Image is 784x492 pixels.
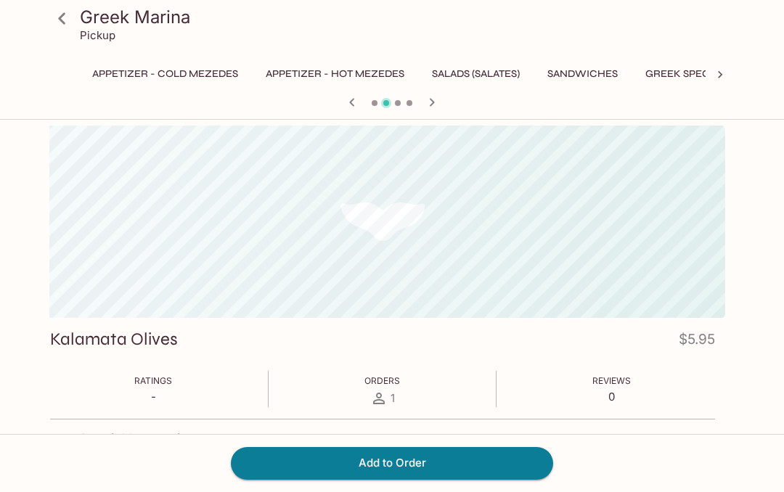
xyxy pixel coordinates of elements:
p: 0 [592,390,631,403]
p: Pickup [80,28,115,42]
span: Orders [364,375,400,386]
h3: Greek Marina [80,6,729,28]
button: Appetizer - Cold Mezedes [84,64,246,84]
button: Appetizer - Hot Mezedes [258,64,412,84]
span: Reviews [592,375,631,386]
button: Add to Order [231,447,553,479]
h4: $5.95 [679,328,715,356]
button: Sandwiches [539,64,626,84]
span: 1 [391,391,395,405]
button: Greek Specialties [637,64,754,84]
div: Kalamata Olives [40,126,725,318]
h3: Kalamata Olives [50,328,178,350]
span: Ratings [134,375,172,386]
h4: Add Special Instructions [50,431,715,447]
p: - [134,390,172,403]
button: Salads (Salates) [424,64,528,84]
